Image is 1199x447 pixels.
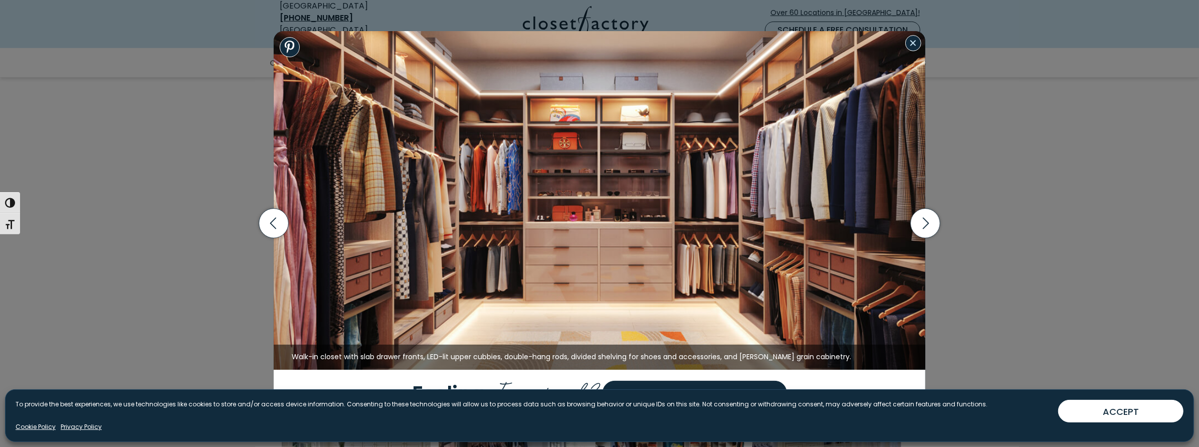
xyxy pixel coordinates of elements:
[905,35,921,51] button: Close modal
[16,400,987,409] p: To provide the best experiences, we use technologies like cookies to store and/or access device i...
[16,422,56,431] a: Cookie Policy
[61,422,102,431] a: Privacy Policy
[1058,400,1183,422] button: ACCEPT
[412,379,485,407] span: Feeling
[603,381,787,405] a: Schedule a Design Consultation
[274,31,925,370] img: Walk-in closet with Slab drawer fronts, LED-lit upper cubbies, double-hang rods, divided shelving...
[280,37,300,57] a: Share to Pinterest
[274,345,925,370] figcaption: Walk-in closet with slab drawer fronts, LED-lit upper cubbies, double-hang rods, divided shelving...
